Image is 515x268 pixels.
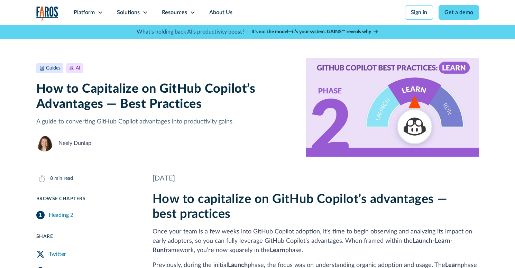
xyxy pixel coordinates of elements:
img: Neely Dunlap [36,135,53,151]
div: Guides [46,65,61,72]
h1: How to Capitalize on GitHub Copilot’s Advantages — Best Practices [36,82,295,111]
div: Browse Chapters [36,195,136,203]
div: Heading 2 [49,211,73,219]
a: home [36,6,58,20]
p: A guide to converting GitHub Copilot advantages into productivity gains. [36,117,295,127]
img: Logo of the analytics and reporting company Faros. [36,6,58,20]
p: Once your team is a few weeks into GitHub Copilot adoption, it's time to begin observing and anal... [153,227,479,255]
div: Resources [162,8,187,17]
div: [DATE] [153,173,479,184]
h2: How to capitalize on GitHub Copilot’s advantages — best practices [153,192,479,222]
img: A 3-way gauge depicting the GitHub Copilot logo within the Launch-Learn-Run framework. Focus on P... [306,58,479,157]
a: Sign in [405,5,433,20]
div: 8 [50,175,53,182]
strong: Learn [270,247,285,253]
div: Neely Dunlap [58,139,91,147]
a: Heading 2 [36,208,136,222]
div: Solutions [117,8,140,17]
a: Twitter Share [36,246,136,262]
p: What's holding back AI's productivity boost? | [137,28,249,36]
div: min read [54,175,73,182]
a: It’s not the model—it’s your system. GAINS™ reveals why [251,28,379,36]
div: Platform [74,8,95,17]
div: AI [76,65,80,72]
div: Twitter [49,250,66,258]
a: Get a demo [439,5,479,20]
div: Share [36,233,136,240]
strong: It’s not the model—it’s your system. GAINS™ reveals why [251,29,371,34]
